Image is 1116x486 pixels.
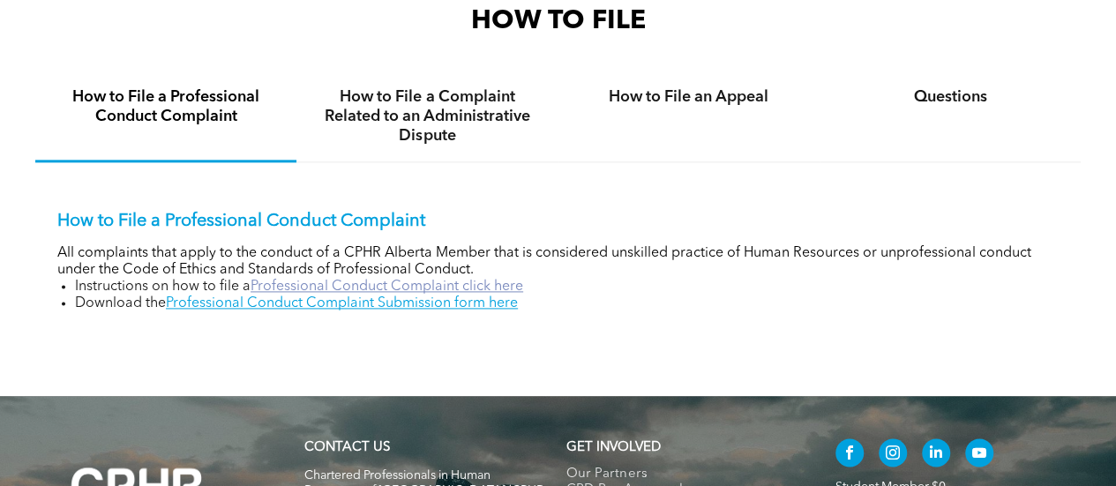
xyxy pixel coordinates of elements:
a: instagram [879,438,907,471]
h4: How to File a Professional Conduct Complaint [51,87,281,126]
li: Download the [75,295,1059,312]
span: HOW TO FILE [471,8,646,34]
a: Professional Conduct Complaint Submission form here [166,296,518,310]
h4: How to File an Appeal [574,87,804,107]
span: GET INVOLVED [565,441,660,454]
a: linkedin [922,438,950,471]
h4: Questions [835,87,1065,107]
a: facebook [835,438,864,471]
h4: How to File a Complaint Related to an Administrative Dispute [312,87,542,146]
a: Professional Conduct Complaint click here [251,280,523,294]
a: Our Partners [565,467,798,482]
a: CONTACT US [304,441,390,454]
li: Instructions on how to file a [75,279,1059,295]
a: youtube [965,438,993,471]
p: How to File a Professional Conduct Complaint [57,211,1059,232]
p: All complaints that apply to the conduct of a CPHR Alberta Member that is considered unskilled pr... [57,245,1059,279]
